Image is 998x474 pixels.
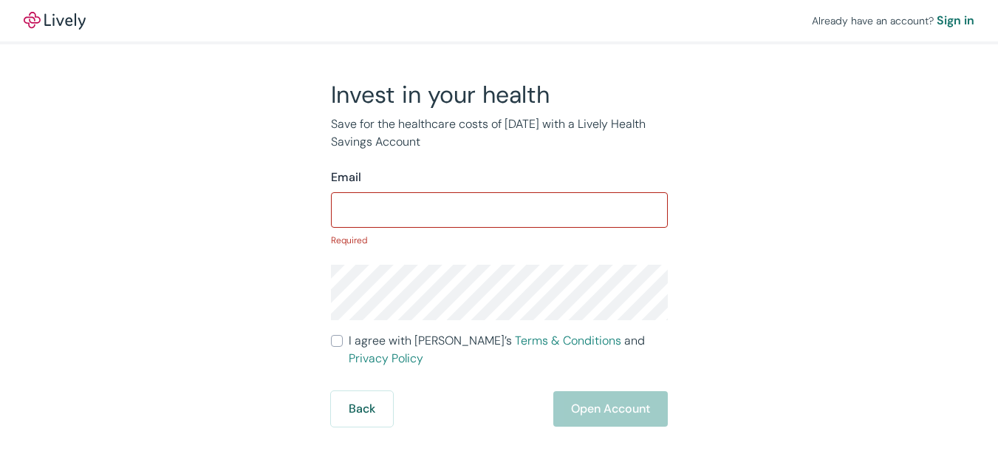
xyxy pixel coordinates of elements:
[349,332,668,368] span: I agree with [PERSON_NAME]’s and
[812,12,974,30] div: Already have an account?
[331,80,668,109] h2: Invest in your health
[515,333,621,348] a: Terms & Conditions
[331,169,361,186] label: Email
[331,391,393,427] button: Back
[24,12,86,30] img: Lively
[937,12,974,30] a: Sign in
[349,351,423,366] a: Privacy Policy
[331,234,668,247] p: Required
[331,115,668,151] p: Save for the healthcare costs of [DATE] with a Lively Health Savings Account
[24,12,86,30] a: LivelyLively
